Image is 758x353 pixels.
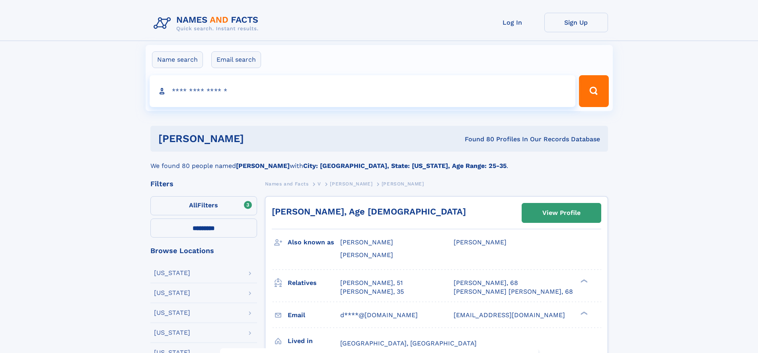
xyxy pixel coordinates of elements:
span: [PERSON_NAME] [340,238,393,246]
label: Filters [150,196,257,215]
span: V [318,181,321,187]
h3: Relatives [288,276,340,290]
label: Name search [152,51,203,68]
div: [US_STATE] [154,270,190,276]
a: View Profile [522,203,601,222]
div: [US_STATE] [154,290,190,296]
button: Search Button [579,75,608,107]
a: Sign Up [544,13,608,32]
a: [PERSON_NAME], 35 [340,287,404,296]
a: V [318,179,321,189]
label: Email search [211,51,261,68]
h3: Email [288,308,340,322]
div: [US_STATE] [154,330,190,336]
span: [GEOGRAPHIC_DATA], [GEOGRAPHIC_DATA] [340,339,477,347]
a: Names and Facts [265,179,309,189]
span: [PERSON_NAME] [454,238,507,246]
a: [PERSON_NAME] [PERSON_NAME], 68 [454,287,573,296]
div: Found 80 Profiles In Our Records Database [354,135,600,144]
img: Logo Names and Facts [150,13,265,34]
div: Browse Locations [150,247,257,254]
a: [PERSON_NAME], Age [DEMOGRAPHIC_DATA] [272,207,466,216]
a: [PERSON_NAME], 51 [340,279,403,287]
span: [EMAIL_ADDRESS][DOMAIN_NAME] [454,311,565,319]
div: ❯ [579,278,588,283]
a: [PERSON_NAME], 68 [454,279,518,287]
a: Log In [481,13,544,32]
b: [PERSON_NAME] [236,162,290,170]
div: Filters [150,180,257,187]
h1: [PERSON_NAME] [158,134,355,144]
div: We found 80 people named with . [150,152,608,171]
span: All [189,201,197,209]
div: ❯ [579,310,588,316]
h3: Also known as [288,236,340,249]
input: search input [150,75,576,107]
b: City: [GEOGRAPHIC_DATA], State: [US_STATE], Age Range: 25-35 [303,162,507,170]
span: [PERSON_NAME] [382,181,424,187]
span: [PERSON_NAME] [340,251,393,259]
div: View Profile [542,204,581,222]
span: [PERSON_NAME] [330,181,372,187]
h3: Lived in [288,334,340,348]
a: [PERSON_NAME] [330,179,372,189]
div: [US_STATE] [154,310,190,316]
